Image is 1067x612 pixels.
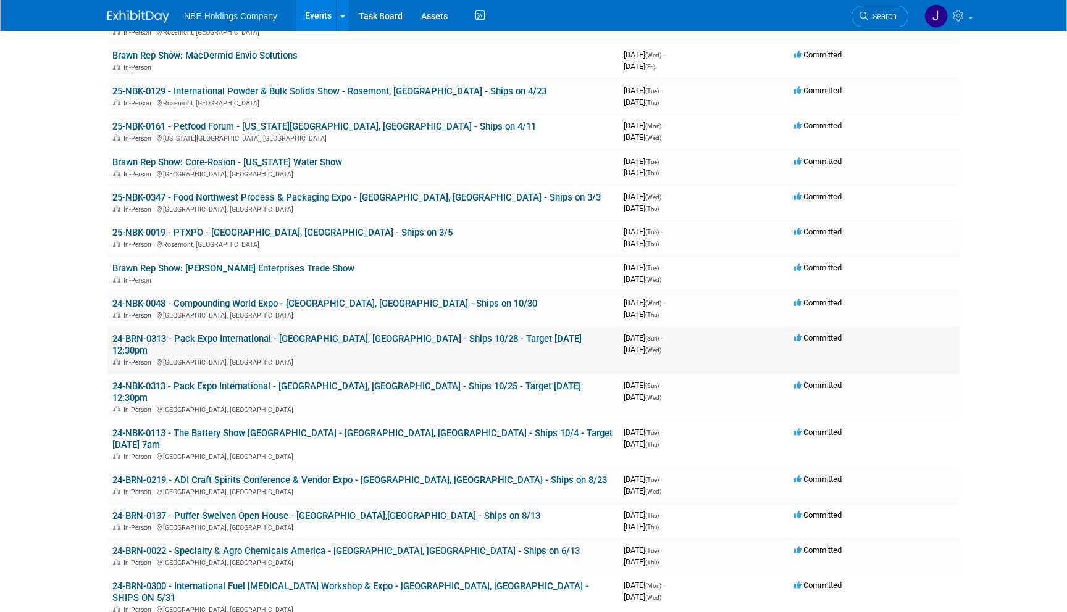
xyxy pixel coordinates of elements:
a: 24-NBK-0313 - Pack Expo International - [GEOGRAPHIC_DATA], [GEOGRAPHIC_DATA] - Ships 10/25 - Targ... [112,381,581,403]
span: Committed [794,263,842,272]
img: In-Person Event [113,358,120,365]
a: Brawn Rep Show: [PERSON_NAME] Enterprises Trade Show [112,263,354,274]
div: [GEOGRAPHIC_DATA], [GEOGRAPHIC_DATA] [112,557,614,567]
span: (Wed) [645,52,661,59]
div: [GEOGRAPHIC_DATA], [GEOGRAPHIC_DATA] [112,168,614,178]
span: - [661,428,663,437]
span: In-Person [123,312,155,320]
span: In-Person [123,28,155,36]
span: (Mon) [645,582,661,589]
a: Search [852,6,908,27]
span: [DATE] [624,192,665,201]
span: - [661,510,663,519]
span: Committed [794,545,842,555]
span: [DATE] [624,545,663,555]
div: [GEOGRAPHIC_DATA], [GEOGRAPHIC_DATA] [112,357,614,366]
span: [DATE] [624,204,659,213]
div: Rosemont, [GEOGRAPHIC_DATA] [112,97,614,107]
span: (Tue) [645,547,659,554]
span: [DATE] [624,50,665,59]
span: - [663,50,665,59]
span: Committed [794,333,842,342]
a: 24-BRN-0300 - International Fuel [MEDICAL_DATA] Workshop & Expo - [GEOGRAPHIC_DATA], [GEOGRAPHIC_... [112,581,588,603]
div: [US_STATE][GEOGRAPHIC_DATA], [GEOGRAPHIC_DATA] [112,133,614,143]
span: - [663,192,665,201]
span: (Thu) [645,312,659,318]
span: Committed [794,298,842,307]
span: - [663,121,665,130]
a: Brawn Rep Show: Core-Rosion - [US_STATE] Water Show [112,157,342,168]
span: Committed [794,381,842,390]
span: - [661,263,663,272]
img: In-Person Event [113,312,120,318]
span: NBE Holdings Company [184,11,277,21]
a: Brawn Rep Show: MacDermid Envio Solutions [112,50,298,61]
span: Search [868,12,897,21]
span: (Thu) [645,524,659,531]
span: [DATE] [624,428,663,437]
span: In-Person [123,205,155,213]
span: Committed [794,474,842,484]
span: (Thu) [645,99,659,106]
a: 24-NBK-0048 - Compounding World Expo - [GEOGRAPHIC_DATA], [GEOGRAPHIC_DATA] - Ships on 10/30 [112,298,537,309]
a: 25-NBK-0347 - Food Northwest Process & Packaging Expo - [GEOGRAPHIC_DATA], [GEOGRAPHIC_DATA] - Sh... [112,192,601,203]
span: - [661,227,663,236]
div: [GEOGRAPHIC_DATA], [GEOGRAPHIC_DATA] [112,204,614,213]
img: In-Person Event [113,559,120,565]
span: [DATE] [624,62,655,71]
a: 24-BRN-0219 - ADI Craft Spirits Conference & Vendor Expo - [GEOGRAPHIC_DATA], [GEOGRAPHIC_DATA] -... [112,474,607,486]
span: Committed [794,227,842,236]
span: - [663,581,665,590]
span: [DATE] [624,275,661,284]
span: Committed [794,510,842,519]
span: - [663,298,665,307]
img: In-Person Event [113,241,120,247]
span: (Thu) [645,559,659,566]
span: In-Person [123,170,155,178]
span: [DATE] [624,510,663,519]
span: In-Person [123,488,155,496]
div: [GEOGRAPHIC_DATA], [GEOGRAPHIC_DATA] [112,404,614,414]
span: [DATE] [624,439,659,449]
span: [DATE] [624,522,659,531]
span: (Tue) [645,229,659,236]
span: Committed [794,581,842,590]
a: 25-NBK-0019 - PTXPO - [GEOGRAPHIC_DATA], [GEOGRAPHIC_DATA] - Ships on 3/5 [112,227,453,238]
span: In-Person [123,99,155,107]
span: (Tue) [645,88,659,94]
span: [DATE] [624,298,665,307]
span: (Tue) [645,159,659,165]
span: (Sun) [645,382,659,389]
div: [GEOGRAPHIC_DATA], [GEOGRAPHIC_DATA] [112,310,614,320]
div: [GEOGRAPHIC_DATA], [GEOGRAPHIC_DATA] [112,522,614,532]
span: [DATE] [624,239,659,248]
span: (Wed) [645,300,661,307]
a: 24-BRN-0137 - Puffer Sweiven Open House - [GEOGRAPHIC_DATA],[GEOGRAPHIC_DATA] - Ships on 8/13 [112,510,540,521]
img: In-Person Event [113,453,120,459]
span: [DATE] [624,168,659,177]
span: [DATE] [624,227,663,236]
span: (Wed) [645,594,661,601]
span: (Mon) [645,123,661,130]
span: Committed [794,50,842,59]
span: In-Person [123,358,155,366]
a: 24-BRN-0022 - Specialty & Agro Chemicals America - [GEOGRAPHIC_DATA], [GEOGRAPHIC_DATA] - Ships o... [112,545,580,556]
span: (Fri) [645,64,655,70]
span: [DATE] [624,486,661,495]
span: - [661,381,663,390]
span: - [661,157,663,166]
a: 25-NBK-0161 - Petfood Forum - [US_STATE][GEOGRAPHIC_DATA], [GEOGRAPHIC_DATA] - Ships on 4/11 [112,121,536,132]
span: [DATE] [624,97,659,107]
span: (Thu) [645,205,659,212]
span: In-Person [123,559,155,567]
img: In-Person Event [113,205,120,212]
span: (Sun) [645,335,659,342]
span: [DATE] [624,121,665,130]
span: [DATE] [624,263,663,272]
span: - [661,333,663,342]
span: (Thu) [645,241,659,247]
span: In-Person [123,406,155,414]
img: In-Person Event [113,134,120,141]
span: Committed [794,192,842,201]
a: 25-NBK-0129 - International Powder & Bulk Solids Show - Rosemont, [GEOGRAPHIC_DATA] - Ships on 4/23 [112,86,546,97]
